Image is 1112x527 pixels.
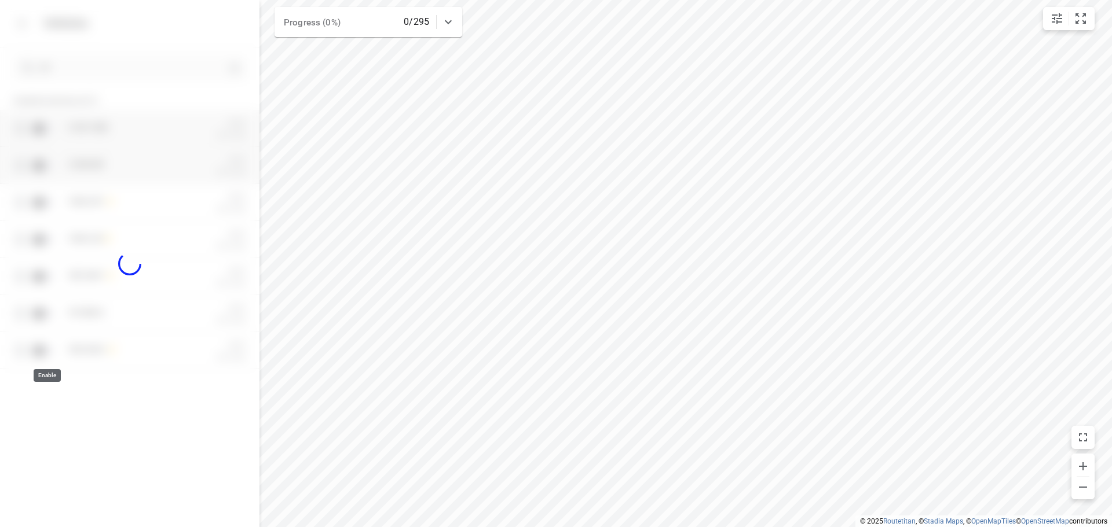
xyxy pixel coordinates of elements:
div: small contained button group [1043,7,1095,30]
button: Fit zoom [1069,7,1092,30]
span: Progress (0%) [284,17,341,28]
p: 0/295 [404,15,429,29]
div: Progress (0%)0/295 [275,7,462,37]
button: Map settings [1045,7,1069,30]
li: © 2025 , © , © © contributors [860,517,1107,525]
a: OpenStreetMap [1021,517,1069,525]
a: Routetitan [883,517,916,525]
a: Stadia Maps [924,517,963,525]
a: OpenMapTiles [971,517,1016,525]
